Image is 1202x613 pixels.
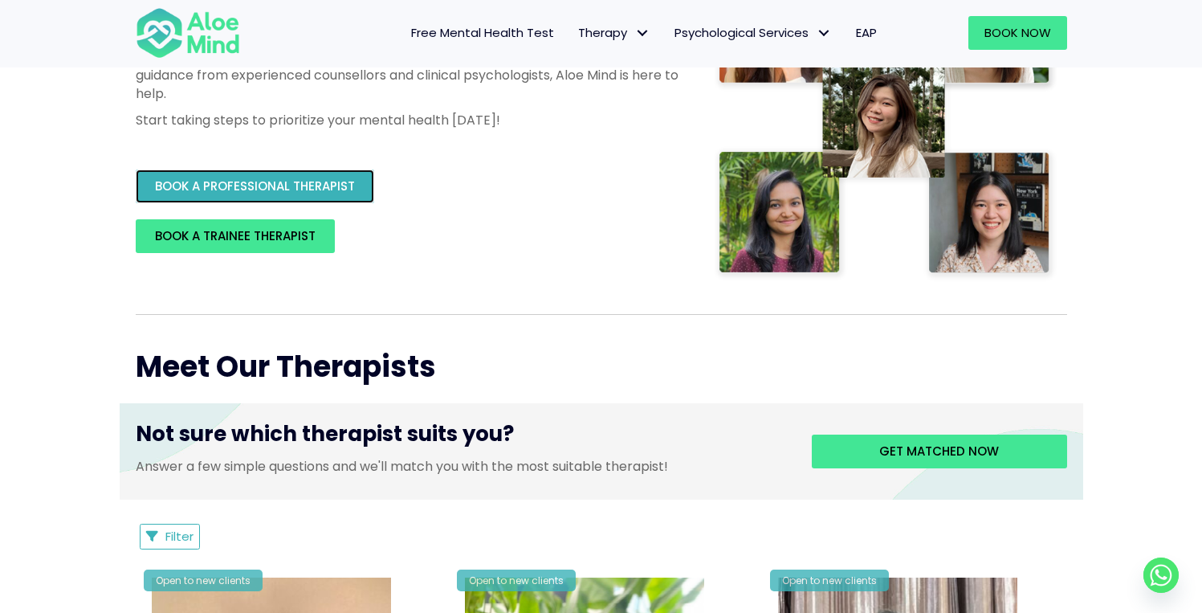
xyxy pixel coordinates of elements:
span: Get matched now [879,443,999,460]
a: BOOK A TRAINEE THERAPIST [136,219,335,253]
a: Get matched now [812,435,1067,468]
a: Whatsapp [1143,558,1179,593]
span: BOOK A PROFESSIONAL THERAPIST [155,178,355,194]
span: BOOK A TRAINEE THERAPIST [155,227,316,244]
div: Open to new clients [770,570,889,591]
p: Start taking steps to prioritize your mental health [DATE]! [136,111,682,129]
span: Book Now [984,24,1051,41]
a: Free Mental Health Test [399,16,566,50]
a: Book Now [968,16,1067,50]
span: Filter [165,528,194,545]
span: Psychological Services [674,24,832,41]
span: Therapy [578,24,650,41]
nav: Menu [261,16,889,50]
a: Psychological ServicesPsychological Services: submenu [662,16,844,50]
a: TherapyTherapy: submenu [566,16,662,50]
span: EAP [856,24,877,41]
a: BOOK A PROFESSIONAL THERAPIST [136,170,374,203]
span: Psychological Services: submenu [813,22,836,45]
a: EAP [844,16,889,50]
div: Open to new clients [144,570,263,591]
span: Free Mental Health Test [411,24,554,41]
button: Filter Listings [140,524,201,550]
img: Aloe mind Logo [136,6,240,59]
span: Meet Our Therapists [136,346,436,387]
span: Therapy: submenu [631,22,654,45]
div: Open to new clients [457,570,576,591]
p: Answer a few simple questions and we'll match you with the most suitable therapist! [136,457,788,476]
h3: Not sure which therapist suits you? [136,419,788,456]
